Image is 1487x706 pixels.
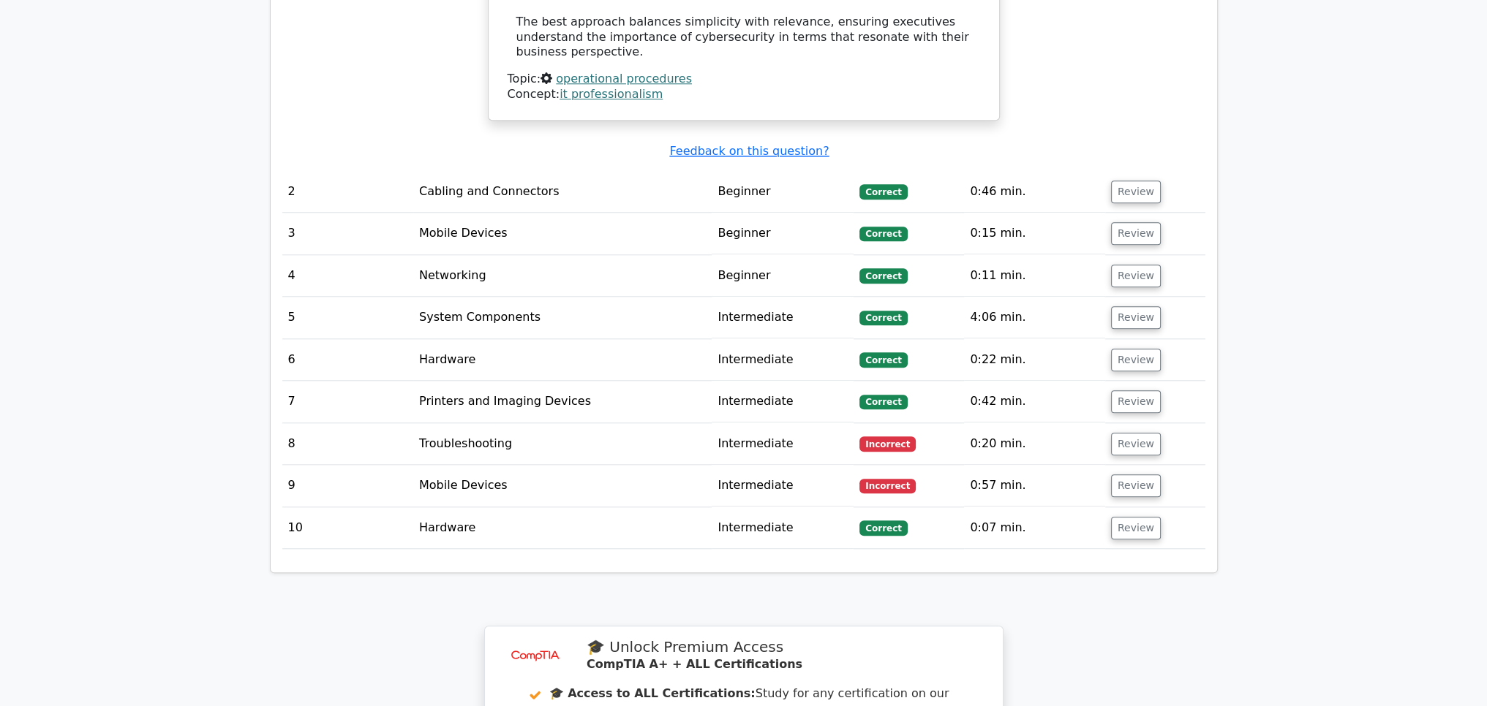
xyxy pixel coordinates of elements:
td: Beginner [712,171,854,213]
td: 0:07 min. [964,507,1105,549]
td: Mobile Devices [413,213,712,254]
span: Incorrect [859,436,916,451]
td: Hardware [413,507,712,549]
td: 3 [282,213,413,254]
div: Concept: [508,87,980,102]
span: Correct [859,184,907,199]
td: 6 [282,339,413,381]
td: 0:15 min. [964,213,1105,254]
td: 0:46 min. [964,171,1105,213]
span: Incorrect [859,479,916,493]
button: Review [1111,517,1161,539]
td: Intermediate [712,297,854,338]
td: Cabling and Connectors [413,171,712,213]
td: Intermediate [712,339,854,381]
td: 5 [282,297,413,338]
td: Networking [413,255,712,297]
button: Review [1111,433,1161,455]
button: Review [1111,349,1161,371]
td: Troubleshooting [413,423,712,465]
td: 8 [282,423,413,465]
span: Correct [859,311,907,325]
td: Beginner [712,255,854,297]
td: 2 [282,171,413,213]
td: 0:42 min. [964,381,1105,422]
button: Review [1111,390,1161,413]
td: 0:20 min. [964,423,1105,465]
td: Intermediate [712,507,854,549]
td: 0:22 min. [964,339,1105,381]
button: Review [1111,265,1161,287]
span: Correct [859,395,907,409]
div: Topic: [508,72,980,87]
a: operational procedures [556,72,692,86]
td: Mobile Devices [413,465,712,506]
a: Feedback on this question? [669,144,829,158]
td: Printers and Imaging Devices [413,381,712,422]
button: Review [1111,306,1161,329]
td: Intermediate [712,465,854,506]
td: Beginner [712,213,854,254]
button: Review [1111,222,1161,245]
td: 0:11 min. [964,255,1105,297]
span: Correct [859,268,907,283]
td: 10 [282,507,413,549]
td: 4:06 min. [964,297,1105,338]
td: 9 [282,465,413,506]
span: Correct [859,227,907,241]
td: Intermediate [712,423,854,465]
td: 7 [282,381,413,422]
td: Intermediate [712,381,854,422]
span: Correct [859,520,907,535]
button: Review [1111,474,1161,497]
td: 0:57 min. [964,465,1105,506]
span: Correct [859,352,907,367]
button: Review [1111,181,1161,203]
a: it professionalism [560,87,663,101]
td: Hardware [413,339,712,381]
td: 4 [282,255,413,297]
td: System Components [413,297,712,338]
